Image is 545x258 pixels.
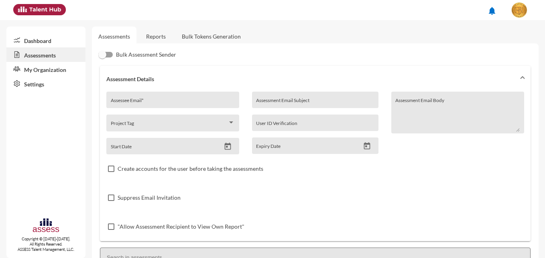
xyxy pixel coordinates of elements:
[118,193,181,203] span: Suppress Email Invitation
[118,222,244,231] span: "Allow Assessment Recipient to View Own Report"
[487,6,497,16] mat-icon: notifications
[6,47,85,62] a: Assessments
[175,27,247,46] a: Bulk Tokens Generation
[98,33,130,40] a: Assessments
[118,164,263,174] span: Create accounts for the user before taking the assessments
[32,217,60,235] img: assesscompany-logo.png
[6,62,85,76] a: My Organization
[100,92,531,241] div: Assessment Details
[6,33,85,47] a: Dashboard
[100,66,531,92] mat-expansion-panel-header: Assessment Details
[360,142,374,150] button: Open calendar
[6,76,85,91] a: Settings
[106,76,514,82] mat-panel-title: Assessment Details
[6,236,85,252] p: Copyright © [DATE]-[DATE]. All Rights Reserved. ASSESS Talent Management, LLC.
[116,50,176,59] span: Bulk Assessment Sender
[140,27,172,46] a: Reports
[221,142,235,151] button: Open calendar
